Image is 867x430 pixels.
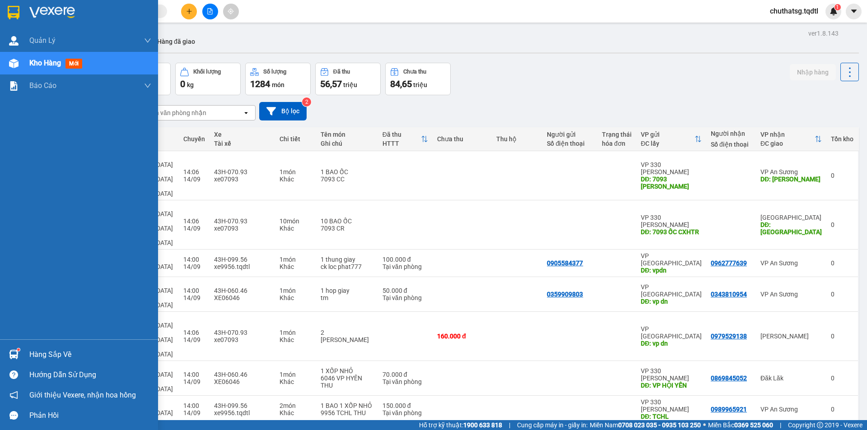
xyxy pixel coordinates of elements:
[29,389,136,401] span: Giới thiệu Vexere, nhận hoa hồng
[223,4,239,19] button: aim
[760,333,822,340] div: [PERSON_NAME]
[214,402,270,409] div: 43H-099.56
[711,375,747,382] div: 0869845052
[419,420,502,430] span: Hỗ trợ kỹ thuật:
[175,63,241,95] button: Khối lượng0kg
[760,168,822,176] div: VP An Sương
[181,4,197,19] button: plus
[509,420,510,430] span: |
[711,130,751,137] div: Người nhận
[144,82,151,89] span: down
[245,63,311,95] button: Số lượng1284món
[760,375,822,382] div: Đăk Lăk
[641,413,702,420] div: DĐ: TCHL
[808,28,839,38] div: ver 1.8.143
[9,391,18,399] span: notification
[8,8,52,29] div: VP An Sương
[641,325,702,340] div: VP [GEOGRAPHIC_DATA]
[760,214,822,221] div: [GEOGRAPHIC_DATA]
[413,81,427,88] span: triệu
[437,135,487,143] div: Chưa thu
[831,333,853,340] div: 0
[183,217,205,225] div: 14:06
[382,140,421,147] div: HTTT
[641,176,702,190] div: DĐ: 7093 ỐC HỒNG TƯ
[207,8,213,14] span: file-add
[602,131,632,138] div: Trạng thái
[760,406,822,413] div: VP An Sương
[734,421,773,429] strong: 0369 525 060
[280,135,312,143] div: Chi tiết
[183,409,205,416] div: 14/09
[321,367,373,375] div: 1 XỐP NHỎ
[641,367,702,382] div: VP 330 [PERSON_NAME]
[831,259,853,267] div: 0
[183,168,205,176] div: 14:06
[228,8,234,14] span: aim
[144,108,206,117] div: Chọn văn phòng nhận
[760,291,822,298] div: VP An Sương
[280,217,312,225] div: 10 món
[280,263,312,270] div: Khác
[150,31,202,52] button: Hàng đã giao
[280,371,312,378] div: 1 món
[831,406,853,413] div: 0
[59,47,72,56] span: DĐ:
[831,375,853,382] div: 0
[321,256,373,263] div: 1 thung giay
[756,127,826,151] th: Toggle SortBy
[437,333,487,340] div: 160.000 đ
[59,29,131,42] div: 0989927674
[280,287,312,294] div: 1 món
[817,422,823,428] span: copyright
[29,59,61,67] span: Kho hàng
[9,81,19,91] img: solution-icon
[618,421,701,429] strong: 0708 023 035 - 0935 103 250
[29,80,56,91] span: Báo cáo
[183,294,205,301] div: 14/09
[9,411,18,420] span: message
[382,131,421,138] div: Đã thu
[382,287,429,294] div: 50.000 đ
[29,409,151,422] div: Phản hồi
[382,256,429,263] div: 100.000 đ
[711,333,747,340] div: 0979529138
[547,259,583,267] div: 0905584377
[385,63,451,95] button: Chưa thu84,65 triệu
[846,4,862,19] button: caret-down
[641,140,695,147] div: ĐC lấy
[830,7,838,15] img: icon-new-feature
[183,135,205,143] div: Chuyến
[186,8,192,14] span: plus
[463,421,502,429] strong: 1900 633 818
[321,294,373,301] div: tm
[250,79,270,89] span: 1284
[183,329,205,336] div: 14:06
[831,221,853,228] div: 0
[831,135,853,143] div: Tồn kho
[321,176,373,183] div: 7093 CC
[602,140,632,147] div: hóa đơn
[641,131,695,138] div: VP gửi
[321,329,373,343] div: 2 thùng sơn
[321,217,373,225] div: 10 BAO ỐC
[390,79,412,89] span: 84,65
[183,263,205,270] div: 14/09
[850,7,858,15] span: caret-down
[263,69,286,75] div: Số lượng
[831,291,853,298] div: 0
[641,252,702,267] div: VP [GEOGRAPHIC_DATA]
[272,81,284,88] span: món
[214,168,270,176] div: 43H-070.93
[321,168,373,176] div: 1 BAO ỐC
[9,36,19,46] img: warehouse-icon
[790,64,836,80] button: Nhập hàng
[17,348,20,351] sup: 1
[214,131,270,138] div: Xe
[320,79,342,89] span: 56,57
[834,4,841,10] sup: 1
[321,409,373,416] div: 9956 TCHL THU
[760,259,822,267] div: VP An Sương
[9,370,18,379] span: question-circle
[382,371,429,378] div: 70.000 đ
